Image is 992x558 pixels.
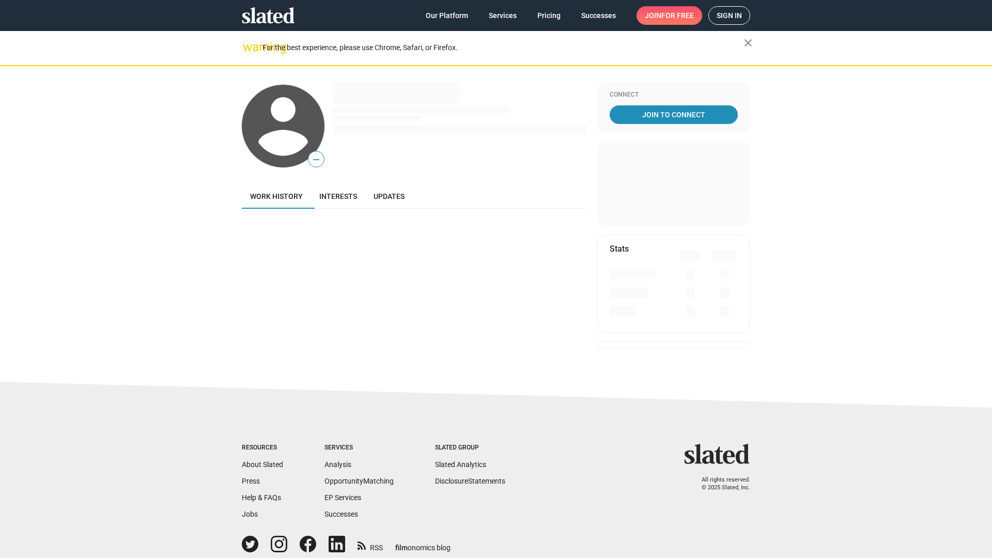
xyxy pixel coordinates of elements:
a: Slated Analytics [435,460,486,469]
span: Join To Connect [612,105,736,124]
p: All rights reserved. © 2025 Slated, Inc. [691,476,750,491]
a: Jobs [242,510,258,518]
div: For the best experience, please use Chrome, Safari, or Firefox. [262,41,744,55]
a: filmonomics blog [395,535,451,553]
div: Resources [242,444,283,452]
a: About Slated [242,460,283,469]
a: Pricing [529,6,569,25]
a: Join To Connect [610,105,738,124]
mat-icon: warning [243,41,255,53]
div: Slated Group [435,444,505,452]
a: Press [242,477,260,485]
span: Sign in [717,7,742,24]
a: RSS [358,537,383,553]
a: DisclosureStatements [435,477,505,485]
span: Our Platform [426,6,468,25]
a: Sign in [708,6,750,25]
span: Interests [319,192,357,200]
a: Services [481,6,525,25]
a: Work history [242,184,311,209]
a: Our Platform [417,6,476,25]
span: Updates [374,192,405,200]
span: Work history [250,192,303,200]
span: Successes [581,6,616,25]
div: Services [324,444,394,452]
a: EP Services [324,493,361,502]
a: Successes [324,510,358,518]
mat-card-title: Stats [610,243,629,254]
a: Analysis [324,460,351,469]
a: Successes [573,6,624,25]
mat-icon: close [742,37,754,49]
div: Connect [610,91,738,99]
a: Updates [365,184,413,209]
span: Join [645,6,694,25]
span: for free [661,6,694,25]
span: — [308,153,324,166]
a: Interests [311,184,365,209]
span: film [395,544,408,552]
a: Joinfor free [637,6,702,25]
span: Pricing [537,6,561,25]
span: Services [489,6,517,25]
a: Help & FAQs [242,493,281,502]
a: OpportunityMatching [324,477,394,485]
